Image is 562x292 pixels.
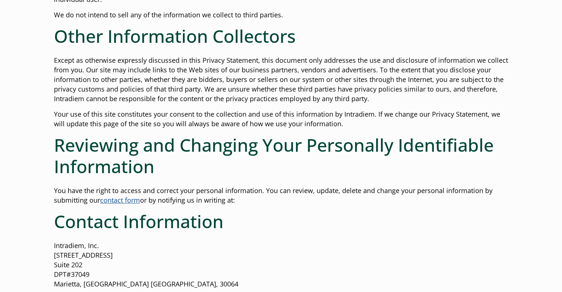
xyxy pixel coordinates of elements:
[54,134,508,177] h2: Reviewing and Changing Your Personally Identifiable Information
[54,110,508,129] p: Your use of this site constitutes your consent to the collection and use of this information by I...
[54,56,508,104] p: Except as otherwise expressly discussed in this Privacy Statement, this document only addresses t...
[100,196,140,205] a: contact form
[54,186,508,205] p: You have the right to access and correct your personal information. You can review, update, delet...
[54,241,508,289] p: Intradiem, Inc. [STREET_ADDRESS] Suite 202 DPT#37049 Marietta, [GEOGRAPHIC_DATA] [GEOGRAPHIC_DATA...
[54,211,508,232] h2: Contact Information
[54,10,508,20] p: We do not intend to sell any of the information we collect to third parties.
[54,25,508,47] h2: Other Information Collectors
